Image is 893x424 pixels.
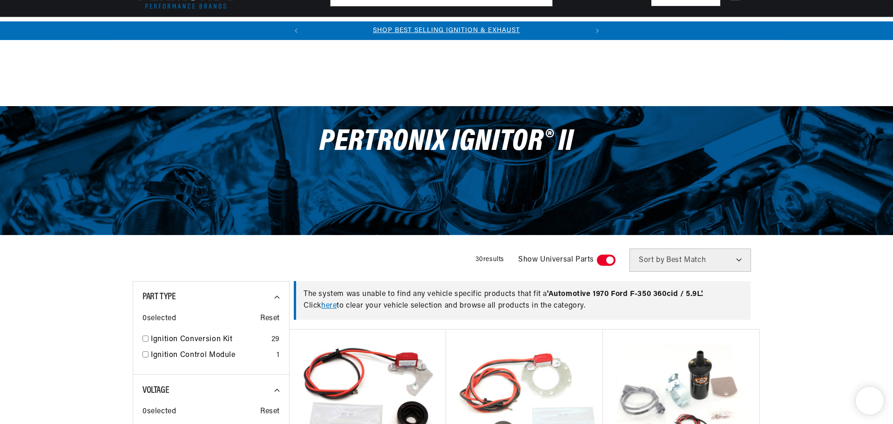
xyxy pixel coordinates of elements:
[294,281,751,320] div: The system was unable to find any vehicle specific products that fit a Click to clear your vehicl...
[142,292,176,302] span: Part Type
[287,21,305,40] button: Translation missing: en.sections.announcements.previous_announcement
[142,313,176,325] span: 0 selected
[260,313,280,325] span: Reset
[639,256,664,264] span: Sort by
[321,302,337,310] a: here
[518,254,594,266] span: Show Universal Parts
[305,26,588,36] div: Announcement
[277,350,280,362] div: 1
[151,334,268,346] a: Ignition Conversion Kit
[704,17,760,40] summary: Product Support
[629,249,751,272] select: Sort by
[524,17,590,39] summary: Spark Plug Wires
[208,17,285,39] summary: Coils & Distributors
[260,406,280,418] span: Reset
[151,350,273,362] a: Ignition Control Module
[305,26,588,36] div: 1 of 2
[285,17,403,39] summary: Headers, Exhausts & Components
[109,21,784,40] slideshow-component: Translation missing: en.sections.announcements.announcement_bar
[133,17,208,39] summary: Ignition Conversions
[142,386,169,395] span: Voltage
[319,127,574,157] span: PerTronix Ignitor® II
[590,17,638,39] summary: Motorcycle
[271,334,280,346] div: 29
[373,27,520,34] a: SHOP BEST SELLING IGNITION & EXHAUST
[403,17,456,39] summary: Engine Swaps
[456,17,524,39] summary: Battery Products
[547,290,704,298] span: ' Automotive 1970 Ford F-350 360cid / 5.9L '.
[142,406,176,418] span: 0 selected
[475,256,504,263] span: 30 results
[588,21,607,40] button: Translation missing: en.sections.announcements.next_announcement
